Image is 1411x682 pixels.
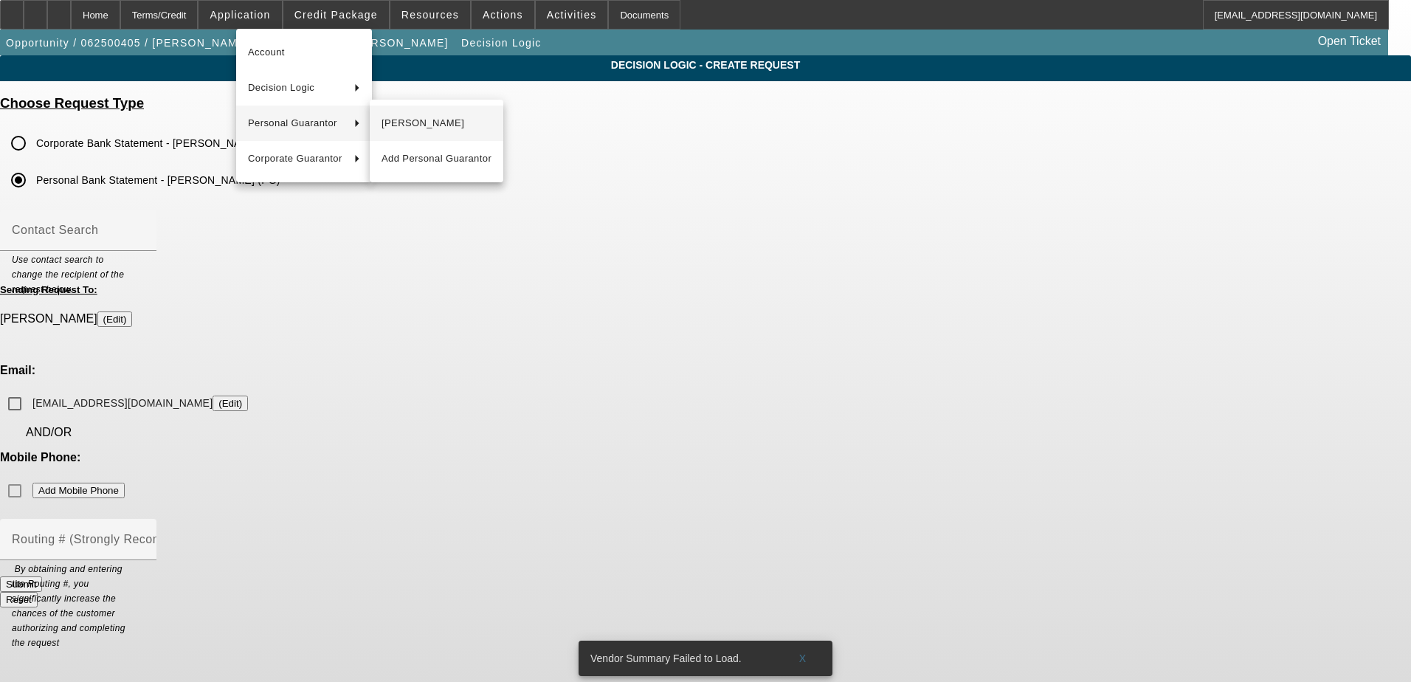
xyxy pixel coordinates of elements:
[248,150,342,168] span: Corporate Guarantor
[248,114,342,132] span: Personal Guarantor
[248,79,342,97] span: Decision Logic
[382,150,491,168] span: Add Personal Guarantor
[382,114,491,132] span: [PERSON_NAME]
[248,44,360,61] span: Account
